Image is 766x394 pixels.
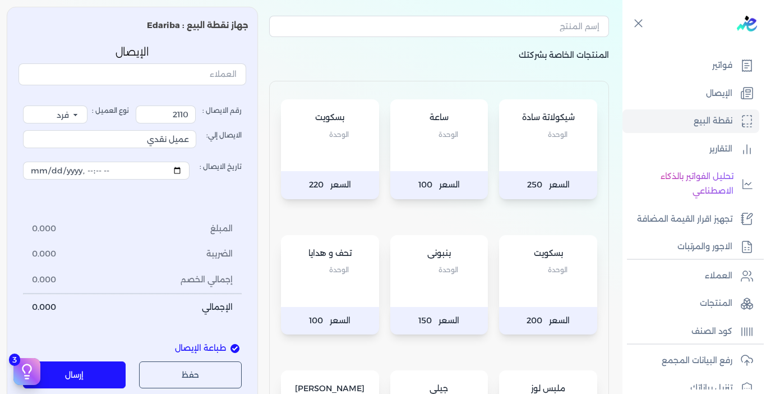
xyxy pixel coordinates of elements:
[32,223,56,235] span: 0.000
[136,106,242,123] label: رقم الايصال :
[700,296,732,311] p: المنتجات
[622,82,759,106] a: الإيصال
[548,263,567,277] span: الوحدة
[622,109,759,133] a: نقطة البيع
[499,171,597,199] p: السعر
[32,249,56,261] span: 0.000
[23,162,190,180] input: تاريخ الايصال :
[705,269,732,283] p: العملاء
[622,264,759,288] a: العملاء
[622,292,759,315] a: المنتجات
[628,169,733,198] p: تحليل الفواتير بالذكاء الاصطناعي
[292,111,368,125] p: بسكويت
[23,130,196,148] input: الايصال إلي:
[23,106,129,123] label: نوع العميل :
[175,343,226,355] span: طباعة الإيصال
[269,16,609,37] input: إسم المنتج
[23,106,87,123] select: نوع العميل :
[677,240,732,254] p: الاجور والمرتبات
[510,246,586,261] p: بسكويت
[136,106,196,123] input: رقم الايصال :
[269,16,609,42] button: إسم المنتج
[19,45,246,59] p: الإيصال
[737,16,757,31] img: logo
[269,48,609,81] p: المنتجات الخاصة بشركتك
[329,127,349,142] span: الوحدة
[230,344,239,353] input: طباعة الإيصال
[16,19,248,33] p: جهاز نقطة البيع : Edariba
[329,263,349,277] span: الوحدة
[206,249,233,261] span: الضريبة
[309,178,324,193] span: 220
[390,171,488,199] p: السعر
[418,314,432,328] span: 150
[390,307,488,335] p: السعر
[402,246,477,261] p: بنبونى
[19,64,246,85] input: العملاء
[309,314,323,328] span: 100
[292,246,368,261] p: تحف و هدايا
[622,165,759,203] a: تحليل الفواتير بالذكاء الاصطناعي
[709,142,732,157] p: التقارير
[32,274,56,286] span: 0.000
[210,223,233,235] span: المبلغ
[637,212,732,227] p: تجهيز اقرار القيمة المضافة
[622,320,759,343] a: كود الصنف
[499,307,597,335] p: السعر
[622,349,759,373] a: رفع البيانات المجمع
[622,54,759,77] a: فواتير
[202,301,233,314] span: الإجمالي
[23,361,126,388] button: إرسال
[19,64,246,90] button: العملاء
[9,354,20,366] span: 3
[181,274,233,286] span: إجمالي الخصم
[23,123,242,155] label: الايصال إلي:
[439,263,458,277] span: الوحدة
[281,307,379,335] p: السعر
[32,301,56,314] span: 0.000
[706,86,732,101] p: الإيصال
[139,361,242,388] button: حفظ
[622,138,759,161] a: التقارير
[662,354,732,368] p: رفع البيانات المجمع
[527,178,542,193] span: 250
[548,127,567,142] span: الوحدة
[622,235,759,259] a: الاجور والمرتبات
[622,208,759,231] a: تجهيز اقرار القيمة المضافة
[418,178,432,193] span: 100
[23,155,242,186] label: تاريخ الايصال :
[527,314,542,328] span: 200
[439,127,458,142] span: الوحدة
[510,111,586,125] p: شيكولاتة سادة
[281,171,379,199] p: السعر
[691,324,732,339] p: كود الصنف
[402,111,477,125] p: ساعة
[694,114,732,129] p: نقطة البيع
[13,358,40,385] button: 3
[712,58,732,73] p: فواتير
